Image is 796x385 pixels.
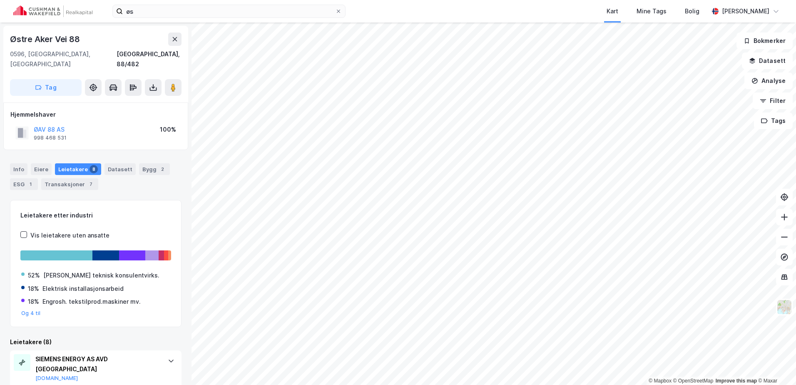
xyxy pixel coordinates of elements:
img: cushman-wakefield-realkapital-logo.202ea83816669bd177139c58696a8fa1.svg [13,5,92,17]
iframe: Chat Widget [754,345,796,385]
div: Elektrisk installasjonsarbeid [42,284,124,294]
div: Vis leietakere uten ansatte [30,230,109,240]
div: Leietakere (8) [10,337,182,347]
div: Eiere [31,163,52,175]
a: Improve this map [716,378,757,384]
div: [PERSON_NAME] [722,6,769,16]
div: 100% [160,125,176,135]
button: Og 4 til [21,310,41,317]
div: [GEOGRAPHIC_DATA], 88/482 [117,49,182,69]
img: Z [776,299,792,315]
button: Tag [10,79,82,96]
div: SIEMENS ENERGY AS AVD [GEOGRAPHIC_DATA] [35,354,159,374]
div: Transaksjoner [41,178,98,190]
div: Bygg [139,163,170,175]
button: Filter [753,92,793,109]
input: Søk på adresse, matrikkel, gårdeiere, leietakere eller personer [123,5,335,17]
div: [PERSON_NAME] teknisk konsulentvirks. [43,270,159,280]
div: Leietakere [55,163,101,175]
button: Tags [754,112,793,129]
div: 998 468 531 [34,135,67,141]
div: 18% [28,284,39,294]
div: Østre Aker Vei 88 [10,32,82,46]
a: Mapbox [649,378,672,384]
div: Kontrollprogram for chat [754,345,796,385]
div: Mine Tags [637,6,667,16]
button: Analyse [744,72,793,89]
button: Bokmerker [736,32,793,49]
div: Engrosh. tekstilprod.maskiner mv. [42,297,141,307]
div: Info [10,163,27,175]
div: 1 [26,180,35,188]
div: 2 [158,165,167,173]
div: Bolig [685,6,699,16]
button: Datasett [742,52,793,69]
div: Kart [607,6,618,16]
div: 0596, [GEOGRAPHIC_DATA], [GEOGRAPHIC_DATA] [10,49,117,69]
div: Hjemmelshaver [10,110,181,120]
a: OpenStreetMap [673,378,714,384]
div: 18% [28,297,39,307]
div: ESG [10,178,38,190]
div: Leietakere etter industri [20,210,171,220]
div: 8 [90,165,98,173]
div: 7 [87,180,95,188]
div: Datasett [104,163,136,175]
button: [DOMAIN_NAME] [35,375,78,382]
div: 52% [28,270,40,280]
